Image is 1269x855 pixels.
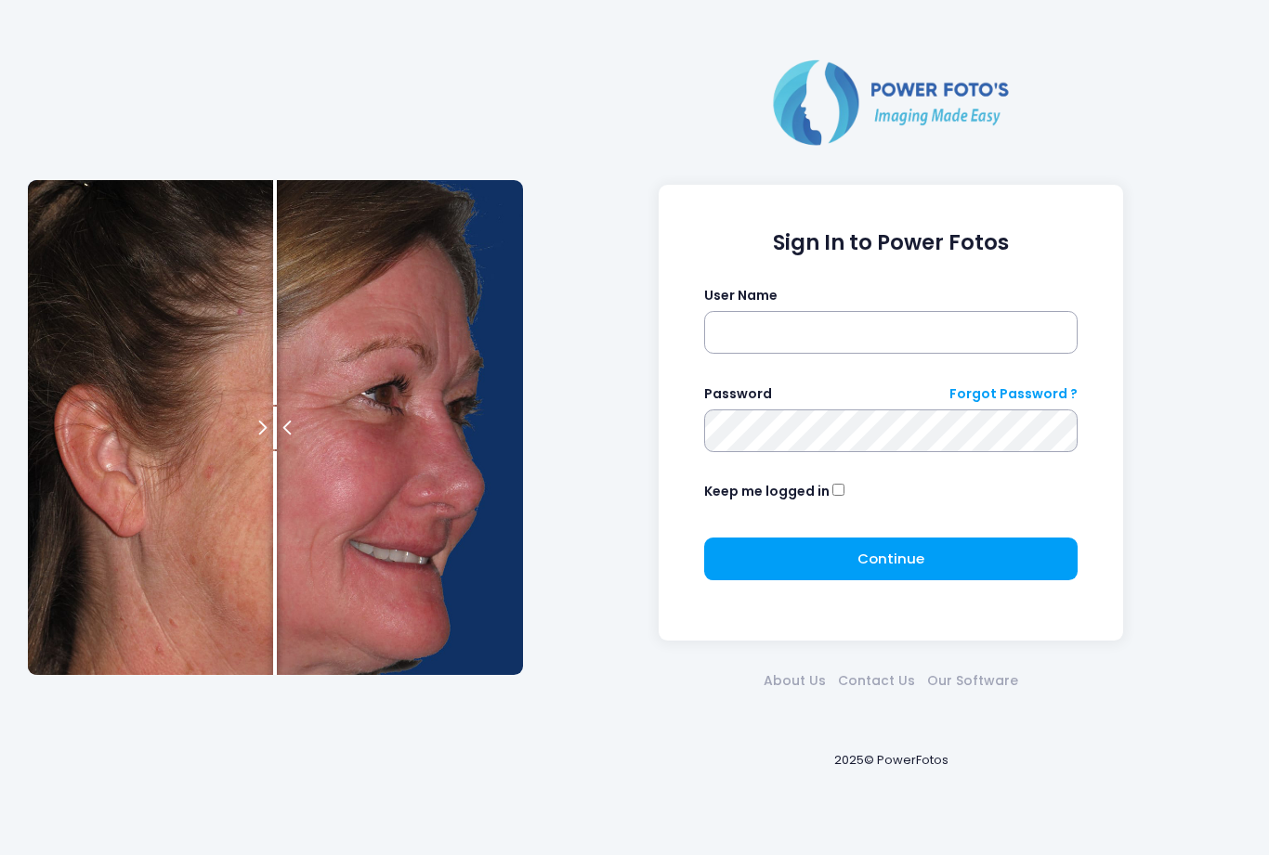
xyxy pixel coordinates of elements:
[704,538,1079,580] button: Continue
[922,671,1025,691] a: Our Software
[541,720,1241,799] div: 2025© PowerFotos
[832,671,922,691] a: Contact Us
[758,671,832,691] a: About Us
[765,56,1016,149] img: Logo
[704,230,1079,255] h1: Sign In to Power Fotos
[704,482,830,501] label: Keep me logged in
[704,384,772,404] label: Password
[857,549,924,568] span: Continue
[949,384,1078,404] a: Forgot Password ?
[704,286,778,305] label: User Name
